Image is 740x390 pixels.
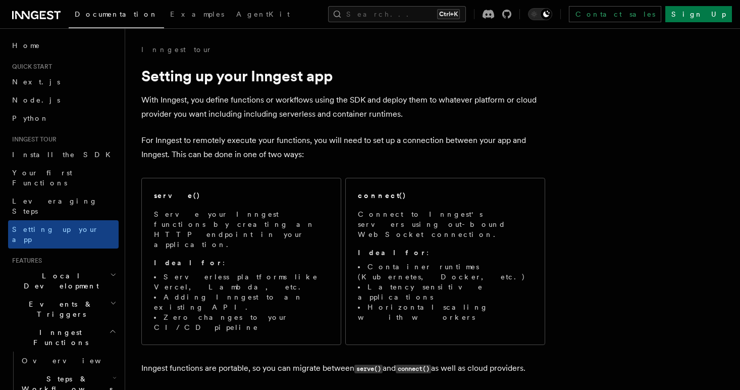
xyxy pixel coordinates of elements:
[8,267,119,295] button: Local Development
[8,109,119,127] a: Python
[164,3,230,27] a: Examples
[18,352,119,370] a: Overview
[8,295,119,323] button: Events & Triggers
[154,272,329,292] li: Serverless platforms like Vercel, Lambda, etc.
[230,3,296,27] a: AgentKit
[358,209,533,239] p: Connect to Inngest's servers using out-bound WebSocket connection.
[358,248,533,258] p: :
[8,63,52,71] span: Quick start
[8,164,119,192] a: Your first Functions
[8,145,119,164] a: Install the SDK
[141,93,545,121] p: With Inngest, you define functions or workflows using the SDK and deploy them to whatever platfor...
[358,249,427,257] strong: Ideal for
[358,190,406,201] h2: connect()
[665,6,732,22] a: Sign Up
[8,271,110,291] span: Local Development
[141,178,341,345] a: serve()Serve your Inngest functions by creating an HTTP endpoint in your application.Ideal for:Se...
[12,197,97,215] span: Leveraging Steps
[328,6,466,22] button: Search...Ctrl+K
[154,292,329,312] li: Adding Inngest to an existing API.
[12,225,99,243] span: Setting up your app
[236,10,290,18] span: AgentKit
[8,135,57,143] span: Inngest tour
[345,178,545,345] a: connect()Connect to Inngest's servers using out-bound WebSocket connection.Ideal for:Container ru...
[396,365,431,373] code: connect()
[154,209,329,250] p: Serve your Inngest functions by creating an HTTP endpoint in your application.
[141,133,545,162] p: For Inngest to remotely execute your functions, you will need to set up a connection between your...
[8,327,109,348] span: Inngest Functions
[12,96,60,104] span: Node.js
[22,357,126,365] span: Overview
[8,91,119,109] a: Node.js
[354,365,383,373] code: serve()
[154,258,329,268] p: :
[141,361,545,376] p: Inngest functions are portable, so you can migrate between and as well as cloud providers.
[12,151,117,159] span: Install the SDK
[154,190,200,201] h2: serve()
[12,114,49,122] span: Python
[154,259,223,267] strong: Ideal for
[154,312,329,332] li: Zero changes to your CI/CD pipeline
[8,299,110,319] span: Events & Triggers
[69,3,164,28] a: Documentation
[358,262,533,282] li: Container runtimes (Kubernetes, Docker, etc.)
[8,220,119,249] a: Setting up your app
[12,40,40,51] span: Home
[8,36,119,55] a: Home
[358,302,533,322] li: Horizontal scaling with workers
[437,9,460,19] kbd: Ctrl+K
[12,78,60,86] span: Next.js
[8,257,42,265] span: Features
[8,192,119,220] a: Leveraging Steps
[358,282,533,302] li: Latency sensitive applications
[528,8,552,20] button: Toggle dark mode
[12,169,72,187] span: Your first Functions
[75,10,158,18] span: Documentation
[170,10,224,18] span: Examples
[8,323,119,352] button: Inngest Functions
[569,6,661,22] a: Contact sales
[141,44,212,55] a: Inngest tour
[8,73,119,91] a: Next.js
[141,67,545,85] h1: Setting up your Inngest app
